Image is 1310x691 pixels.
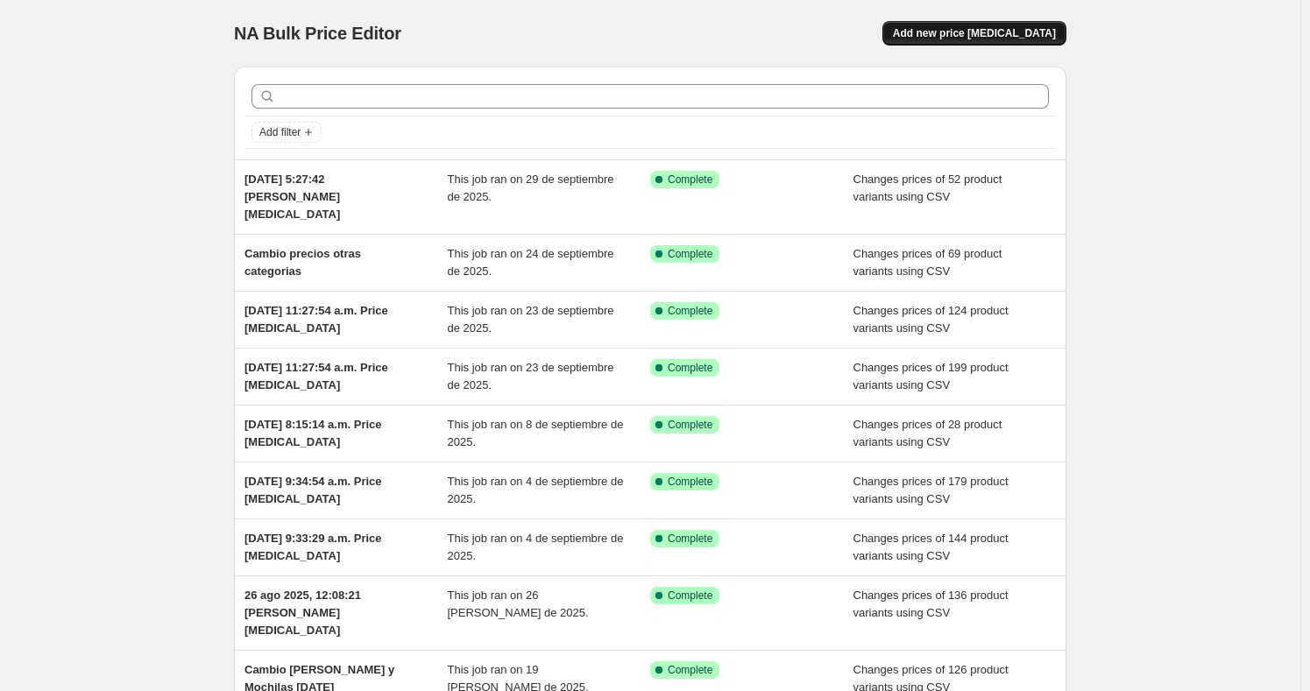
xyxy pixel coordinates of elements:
span: Complete [668,173,712,187]
span: This job ran on 23 de septiembre de 2025. [448,361,614,391]
span: This job ran on 29 de septiembre de 2025. [448,173,614,203]
span: Add new price [MEDICAL_DATA] [893,26,1056,40]
span: Changes prices of 52 product variants using CSV [853,173,1002,203]
span: Changes prices of 199 product variants using CSV [853,361,1009,391]
span: Cambio precios otras categorias [244,247,361,278]
span: Complete [668,361,712,375]
span: Complete [668,475,712,489]
span: [DATE] 9:33:29 a.m. Price [MEDICAL_DATA] [244,532,382,562]
span: Complete [668,589,712,603]
span: [DATE] 11:27:54 a.m. Price [MEDICAL_DATA] [244,361,388,391]
button: Add new price [MEDICAL_DATA] [882,21,1066,46]
span: This job ran on 23 de septiembre de 2025. [448,304,614,335]
span: Changes prices of 179 product variants using CSV [853,475,1009,505]
span: Complete [668,532,712,546]
span: Complete [668,304,712,318]
span: Changes prices of 124 product variants using CSV [853,304,1009,335]
span: Complete [668,247,712,261]
span: This job ran on 26 [PERSON_NAME] de 2025. [448,589,589,619]
span: [DATE] 8:15:14 a.m. Price [MEDICAL_DATA] [244,418,382,448]
span: Changes prices of 28 product variants using CSV [853,418,1002,448]
span: Complete [668,663,712,677]
span: [DATE] 5:27:42 [PERSON_NAME] [MEDICAL_DATA] [244,173,340,221]
span: Complete [668,418,712,432]
span: Changes prices of 69 product variants using CSV [853,247,1002,278]
span: Changes prices of 136 product variants using CSV [853,589,1009,619]
span: [DATE] 11:27:54 a.m. Price [MEDICAL_DATA] [244,304,388,335]
span: This job ran on 4 de septiembre de 2025. [448,532,624,562]
span: This job ran on 24 de septiembre de 2025. [448,247,614,278]
span: 26 ago 2025, 12:08:21 [PERSON_NAME] [MEDICAL_DATA] [244,589,361,637]
span: NA Bulk Price Editor [234,24,401,43]
span: [DATE] 9:34:54 a.m. Price [MEDICAL_DATA] [244,475,382,505]
button: Add filter [251,122,322,143]
span: This job ran on 8 de septiembre de 2025. [448,418,624,448]
span: This job ran on 4 de septiembre de 2025. [448,475,624,505]
span: Add filter [259,125,301,139]
span: Changes prices of 144 product variants using CSV [853,532,1009,562]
